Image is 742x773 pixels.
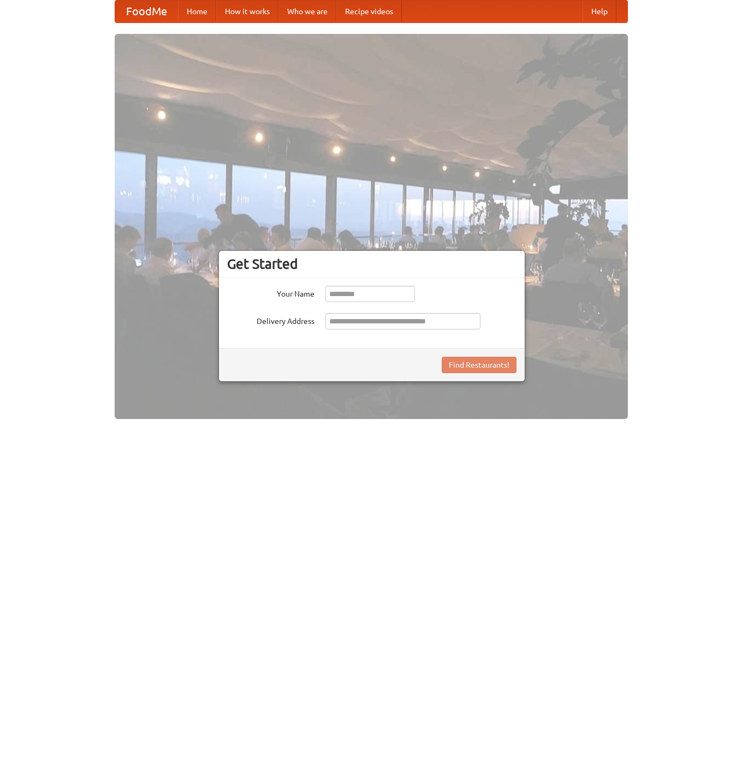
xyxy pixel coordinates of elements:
[178,1,216,22] a: Home
[216,1,278,22] a: How it works
[227,256,517,272] h3: Get Started
[442,357,517,373] button: Find Restaurants!
[336,1,402,22] a: Recipe videos
[227,313,314,327] label: Delivery Address
[227,286,314,299] label: Your Name
[583,1,616,22] a: Help
[115,1,178,22] a: FoodMe
[278,1,336,22] a: Who we are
